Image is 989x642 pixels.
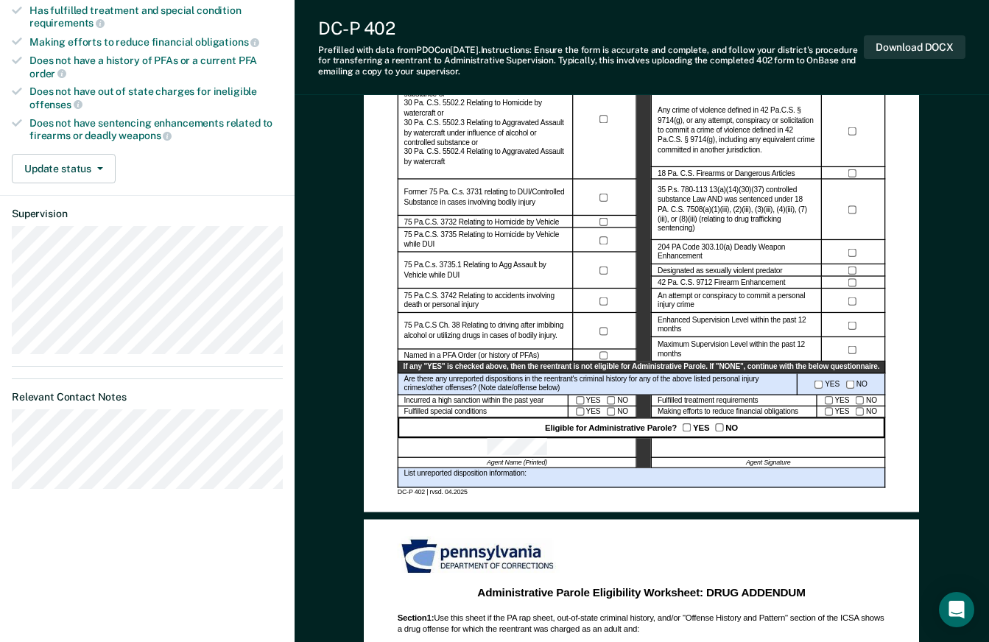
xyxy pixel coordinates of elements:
label: Designated as sexually violent predator [658,266,782,275]
dt: Relevant Contact Notes [12,391,283,403]
div: Use this sheet if the PA rap sheet, out-of-state criminal history, and/or "Offense History and Pa... [398,613,886,635]
label: 75 Pa.C.S. 3742 Relating to accidents involving death or personal injury [404,292,567,311]
div: Administrative Parole Eligibility Worksheet: DRUG ADDENDUM [406,585,878,600]
div: YES NO [817,395,886,406]
label: 18 Pa. C.S. Firearms or Dangerous Articles [658,169,795,178]
div: Prefilled with data from PDOC on [DATE] . Instructions: Ensure the form is accurate and complete,... [318,45,864,77]
label: Named in a PFA Order (or history of PFAs) [404,351,540,361]
span: offenses [29,99,82,110]
div: Has fulfilled treatment and special condition [29,4,283,29]
div: Eligible for Administrative Parole? YES NO [398,418,886,438]
button: Update status [12,154,116,183]
label: Any crime of violence defined in 42 Pa.C.S. § 9714(g), or any attempt, conspiracy or solicitation... [658,107,815,155]
button: Download DOCX [864,35,965,60]
div: Open Intercom Messenger [939,592,974,627]
label: 30 Pa. C.S. 5502.1 Relating to Homicide by watercraft under influence of alcohol or controlled su... [404,70,567,167]
label: Maximum Supervision Level within the past 12 months [658,340,815,359]
div: Making efforts to reduce financial [29,35,283,49]
div: If any "YES" is checked above, then the reentrant is not eligible for Administrative Parole. If "... [398,362,886,374]
div: YES NO [817,406,886,418]
div: Fulfilled treatment requirements [652,395,817,406]
dt: Supervision [12,208,283,220]
label: An attempt or conspiracy to commit a personal injury crime [658,292,815,311]
label: 35 P.s. 780-113 13(a)(14)(30)(37) controlled substance Law AND was sentenced under 18 PA. C.S. 75... [658,186,815,234]
div: YES NO [569,395,637,406]
label: 75 Pa.C.s. 3735.1 Relating to Agg Assault by Vehicle while DUI [404,261,567,281]
div: Fulfilled special conditions [398,406,569,418]
div: List unreported disposition information: [398,468,886,488]
div: Agent Name (Printed) [398,458,637,468]
label: 75 Pa.C.S. 3735 Relating to Homicide by Vehicle while DUI [404,230,567,250]
div: Does not have out of state charges for ineligible [29,85,283,110]
div: YES NO [569,406,637,418]
span: obligations [195,36,259,48]
label: 75 Pa.C.S Ch. 38 Relating to driving after imbibing alcohol or utilizing drugs in cases of bodily... [404,322,567,341]
div: DC-P 402 [318,18,864,39]
div: Making efforts to reduce financial obligations [652,406,817,418]
div: DC-P 402 | rvsd. 04.2025 [398,488,886,497]
label: 204 PA Code 303.10(a) Deadly Weapon Enhancement [658,243,815,262]
label: Former 75 Pa. C.s. 3731 relating to DUI/Controlled Substance in cases involving bodily injury [404,188,567,207]
label: Enhanced Supervision Level within the past 12 months [658,316,815,335]
div: YES NO [798,373,885,395]
div: Are there any unreported dispositions in the reentrant's criminal history for any of the above li... [398,373,798,395]
div: Incurred a high sanction within the past year [398,395,569,406]
div: Does not have a history of PFAs or a current PFA order [29,54,283,80]
b: Section 1 : [398,613,434,622]
div: Agent Signature [652,458,886,468]
span: requirements [29,17,105,29]
img: PDOC Logo [398,536,561,577]
label: 42 Pa. C.S. 9712 Firearm Enhancement [658,278,785,288]
span: weapons [119,130,172,141]
div: Does not have sentencing enhancements related to firearms or deadly [29,117,283,142]
label: 75 Pa.C.S. 3732 Relating to Homicide by Vehicle [404,217,560,227]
